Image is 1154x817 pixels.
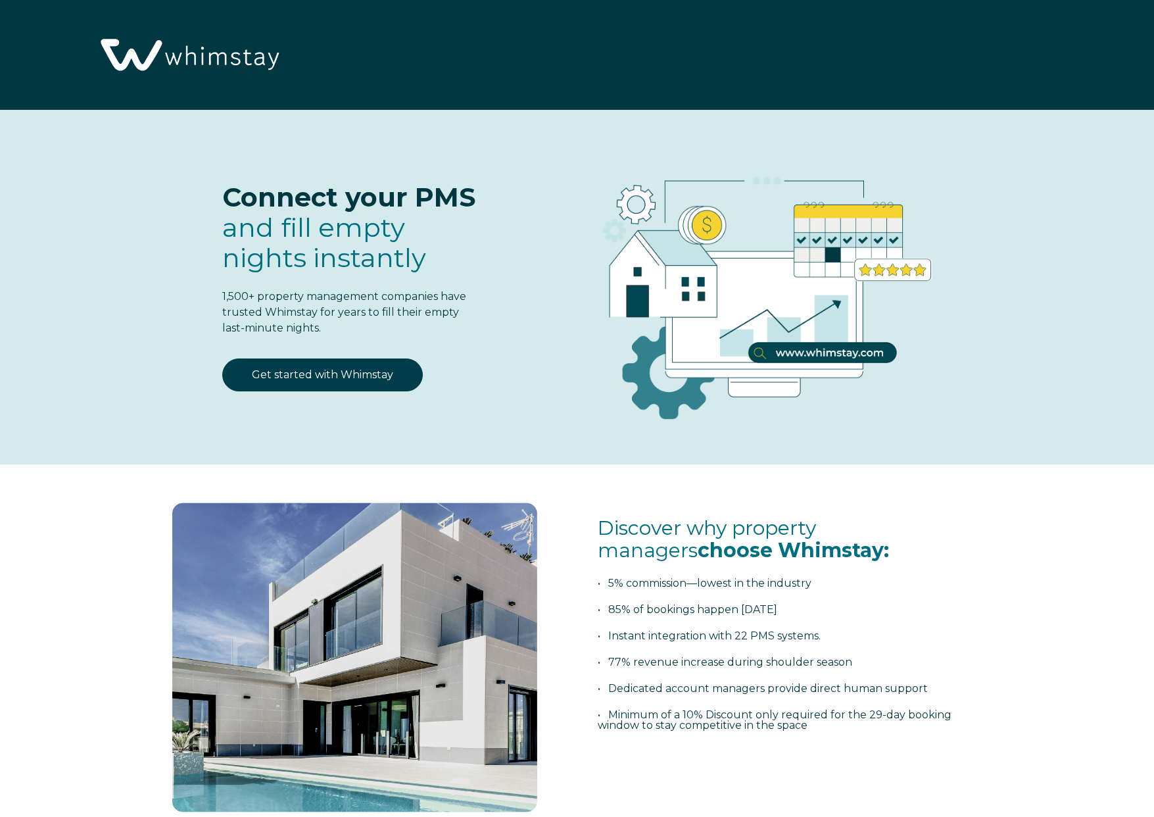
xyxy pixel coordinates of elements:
span: • Instant integration with 22 PMS systems. [598,630,821,642]
span: • 5% commission—lowest in the industry [598,577,811,589]
img: Whimstay Logo-02 1 [92,7,285,105]
img: RBO Ilustrations-03 [528,136,991,440]
span: • 77% revenue increase during shoulder season [598,656,852,668]
span: • Minimum of a 10% Discount only required for the 29-day booking window to stay competitive in th... [598,708,951,731]
span: choose Whimstay: [698,538,889,562]
span: fill empty nights instantly [222,211,426,274]
span: and [222,211,426,274]
span: Connect your PMS [222,181,475,213]
span: 1,500+ property management companies have trusted Whimstay for years to fill their empty last-min... [222,290,466,334]
a: Get started with Whimstay [222,359,423,391]
span: • 85% of bookings happen [DATE] [598,603,777,616]
span: • Dedicated account managers provide direct human support [598,682,928,695]
span: Discover why property managers [598,516,889,563]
